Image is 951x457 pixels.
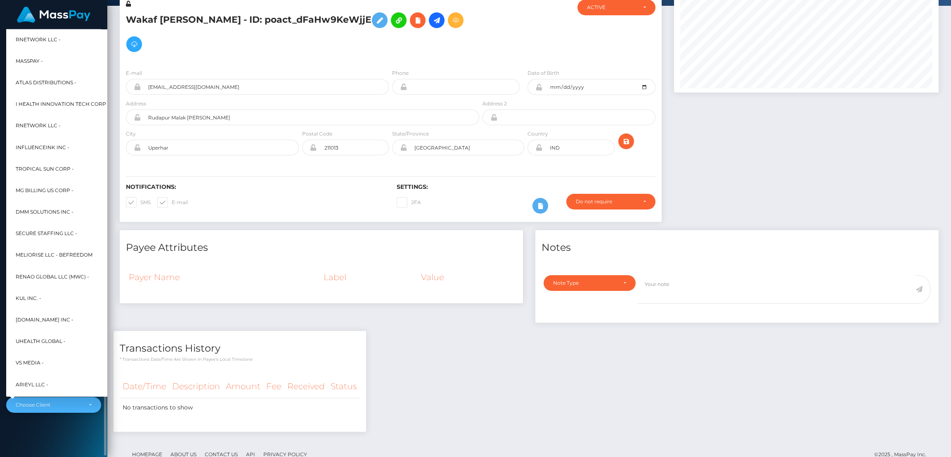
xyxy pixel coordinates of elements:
span: UHealth Global - [16,336,66,347]
label: Country [528,130,548,138]
span: Renao Global LLC (MWC) - [16,271,89,282]
div: Choose Client [16,402,82,408]
th: Payer Name [126,266,321,288]
th: Amount [223,375,263,398]
th: Date/Time [120,375,169,398]
span: I HEALTH INNOVATION TECH CORP - [16,99,109,109]
div: Do not require [576,198,636,205]
label: Date of Birth [528,69,559,77]
label: E-mail [157,197,188,208]
h4: Payee Attributes [126,240,517,255]
span: VS Media - [16,358,44,369]
a: Initiate Payout [429,12,445,28]
th: Fee [263,375,284,398]
span: Meliorise LLC - BEfreedom [16,250,92,261]
span: Atlas Distributions - [16,77,76,88]
label: E-mail [126,69,142,77]
th: Received [284,375,328,398]
th: Label [321,266,418,288]
span: [DOMAIN_NAME] INC - [16,314,73,325]
label: Address [126,100,146,107]
div: Note Type [553,280,617,286]
label: Phone [392,69,409,77]
span: rNetwork LLC - [16,121,61,131]
td: No transactions to show [120,398,360,417]
label: Postal Code [302,130,332,138]
th: Status [328,375,360,398]
h5: Wakaf [PERSON_NAME] - ID: poact_dFaHw9KeWjjE [126,8,475,56]
button: Do not require [566,194,655,209]
span: RNetwork LLC - [16,34,61,45]
span: Arieyl LLC - [16,379,48,390]
h6: Settings: [397,183,655,190]
span: InfluenceInk Inc - [16,142,69,153]
label: SMS [126,197,151,208]
h6: Notifications: [126,183,384,190]
span: DMM Solutions Inc - [16,207,73,217]
label: State/Province [392,130,429,138]
img: MassPay Logo [17,7,90,23]
span: MG Billing US Corp - [16,185,73,196]
span: Tropical Sun Corp - [16,164,74,174]
button: Note Type [544,275,636,291]
h4: Transactions History [120,341,360,356]
button: Choose Client [6,397,101,413]
p: * Transactions date/time are shown in payee's local timezone [120,356,360,362]
span: Secure Staffing LLC - [16,228,77,239]
th: Description [169,375,223,398]
span: MassPay - [16,56,43,67]
label: 2FA [397,197,421,208]
th: Value [418,266,517,288]
label: Address 2 [483,100,507,107]
div: ACTIVE [587,4,636,11]
span: Kul Inc. - [16,293,41,304]
h4: Notes [542,240,932,255]
label: City [126,130,136,138]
